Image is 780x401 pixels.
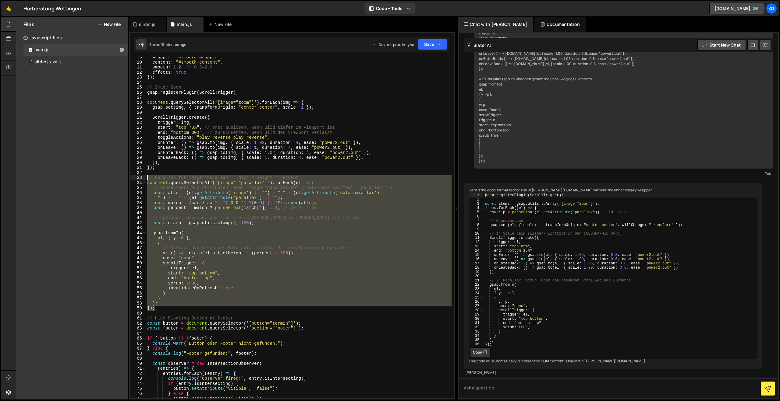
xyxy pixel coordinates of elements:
div: 12 [469,240,483,244]
div: 22 [130,120,146,125]
div: 44 [130,231,146,236]
div: 15 [469,253,483,257]
div: 35 [469,338,483,342]
div: 33 [130,175,146,180]
div: 64 [130,331,146,336]
div: 38 [130,200,146,206]
div: 16629/45301.js [23,56,128,68]
div: 5 [469,210,483,214]
div: main.js [34,47,50,53]
div: 66 [130,341,146,346]
div: 60 [130,311,146,316]
div: 67 [130,346,146,351]
div: 23 [130,125,146,130]
div: 34 [130,180,146,186]
div: 6 [469,214,483,219]
div: 76 [130,391,146,396]
div: 34 [469,334,483,338]
div: 9 [469,227,483,232]
div: 61 [130,316,146,321]
div: 4 [469,206,483,210]
div: 31 [130,165,146,170]
div: 7 [469,219,483,223]
div: 14 [130,80,146,85]
div: 31 [469,321,483,325]
div: 29 [469,312,483,317]
div: 3 [469,202,483,206]
div: main.js [177,21,192,27]
div: Chat with [PERSON_NAME] [458,17,533,32]
div: 75 [130,386,146,391]
div: 56 [130,291,146,296]
div: 47 [130,246,146,251]
div: 19 [469,270,483,274]
button: Copy [470,347,491,357]
div: 14 [469,249,483,253]
div: slider.js [139,21,155,27]
div: Javascript files [16,32,128,44]
div: 15 minutes ago [160,42,186,47]
div: 2 [469,197,483,202]
div: 11 [130,65,146,70]
div: 43 [130,225,146,231]
h2: Files [23,21,34,28]
div: 53 [130,276,146,281]
div: 24 [469,291,483,295]
div: 57 [130,296,146,301]
div: 35 [130,185,146,190]
div: 63 [130,326,146,331]
div: 58 [130,301,146,306]
div: 32 [469,325,483,330]
div: 30 [469,317,483,321]
div: Hörberatung Wettingen [23,5,81,12]
div: New File [208,21,234,27]
button: Save [418,39,447,50]
div: slider.js [34,59,51,65]
div: 45 [130,235,146,241]
div: 37 [130,195,146,200]
div: 18 [130,100,146,105]
a: [DOMAIN_NAME] [709,3,764,14]
div: 48 [130,251,146,256]
div: 52 [130,271,146,276]
div: 71 [130,366,146,371]
div: 20 [469,274,483,278]
span: 1 [59,60,61,65]
div: 8 [469,223,483,227]
div: Here's the code formatted for use in [PERSON_NAME][DOMAIN_NAME] without the unnecessary wrapper: ... [464,183,762,369]
div: 25 [469,295,483,300]
div: 51 [130,266,146,271]
button: New File [98,22,121,27]
a: KO [766,3,777,14]
div: 28 [130,150,146,155]
div: 62 [130,321,146,326]
div: 73 [130,376,146,381]
div: 17 [469,261,483,266]
div: 21 [469,278,483,283]
div: 65 [130,336,146,341]
div: 36 [130,190,146,196]
div: 13 [130,75,146,80]
div: 69 [130,356,146,361]
div: 13 [469,244,483,249]
div: Dev and prod in sync [373,42,414,47]
div: 19 [130,105,146,110]
div: 27 [130,145,146,150]
div: 10 [130,60,146,65]
div: [PERSON_NAME] [465,370,761,375]
div: Documentation [534,17,586,32]
div: 42 [130,221,146,226]
div: Saved [149,42,186,47]
div: 11 [469,236,483,240]
div: 12 [130,70,146,75]
div: 55 [130,286,146,291]
div: 23 [469,287,483,291]
div: 16 [130,90,146,95]
div: 50 [130,261,146,266]
div: 72 [130,371,146,376]
h2: Slater AI [467,42,491,48]
div: 29 [130,155,146,160]
div: 28 [469,308,483,312]
div: 15 [130,85,146,90]
div: 22 [469,283,483,287]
